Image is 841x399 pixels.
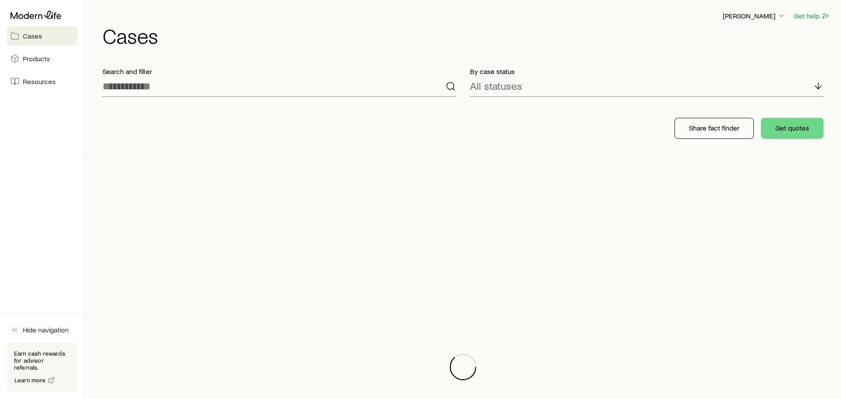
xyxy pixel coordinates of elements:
a: Products [7,49,77,68]
p: [PERSON_NAME] [723,11,786,20]
span: Hide navigation [23,325,69,334]
button: Share fact finder [675,118,754,139]
button: [PERSON_NAME] [722,11,786,21]
p: Search and filter [102,67,456,76]
p: By case status [470,67,823,76]
h1: Cases [102,25,830,46]
p: Earn cash rewards for advisor referrals. [14,350,70,371]
button: Get quotes [761,118,823,139]
p: Share fact finder [689,124,739,132]
button: Hide navigation [7,320,77,339]
button: Get help [793,11,830,21]
p: All statuses [470,80,522,92]
span: Products [23,54,50,63]
a: Cases [7,26,77,46]
span: Cases [23,32,42,40]
span: Resources [23,77,56,86]
a: Resources [7,72,77,91]
div: Earn cash rewards for advisor referrals.Learn more [7,343,77,392]
span: Learn more [14,377,46,383]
